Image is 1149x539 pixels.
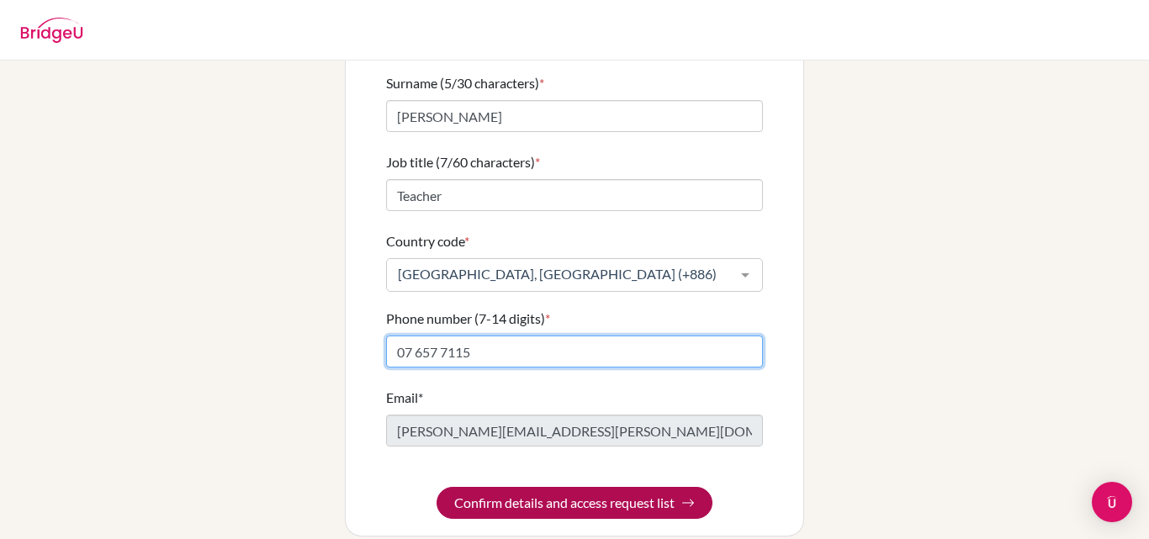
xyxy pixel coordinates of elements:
[437,487,712,519] button: Confirm details and access request list
[386,73,544,93] label: Surname (5/30 characters)
[386,100,763,132] input: Enter your surname
[1092,482,1132,522] div: Open Intercom Messenger
[681,496,695,510] img: Arrow right
[386,231,469,251] label: Country code
[394,266,728,283] span: [GEOGRAPHIC_DATA], [GEOGRAPHIC_DATA] (+886)
[20,18,83,43] img: BridgeU logo
[386,309,550,329] label: Phone number (7-14 digits)
[386,336,763,367] input: Enter your number
[386,388,423,408] label: Email*
[386,179,763,211] input: Enter your job title
[386,152,540,172] label: Job title (7/60 characters)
